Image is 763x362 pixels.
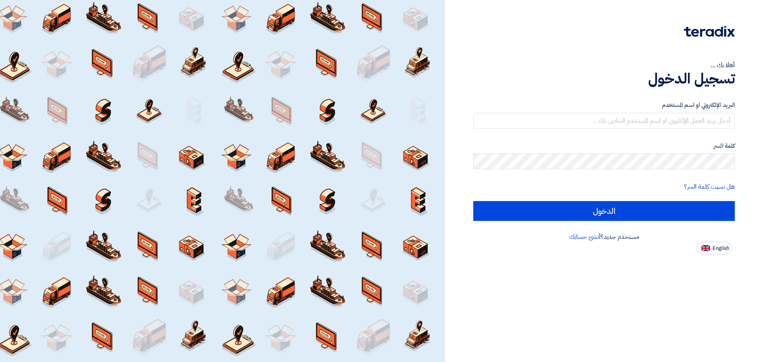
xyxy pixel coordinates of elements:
[684,182,735,192] a: هل نسيت كلمة السر؟
[473,141,735,151] label: كلمة السر
[473,232,735,242] div: مستخدم جديد؟
[713,246,729,251] span: English
[473,101,735,110] label: البريد الإلكتروني او اسم المستخدم
[569,232,600,242] a: أنشئ حسابك
[473,113,735,129] input: أدخل بريد العمل الإلكتروني او اسم المستخدم الخاص بك ...
[697,242,732,254] button: English
[684,26,735,37] img: Teradix logo
[473,70,735,87] h1: تسجيل الدخول
[473,60,735,70] div: أهلا بك ...
[701,245,710,251] img: en-US.png
[473,201,735,221] input: الدخول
